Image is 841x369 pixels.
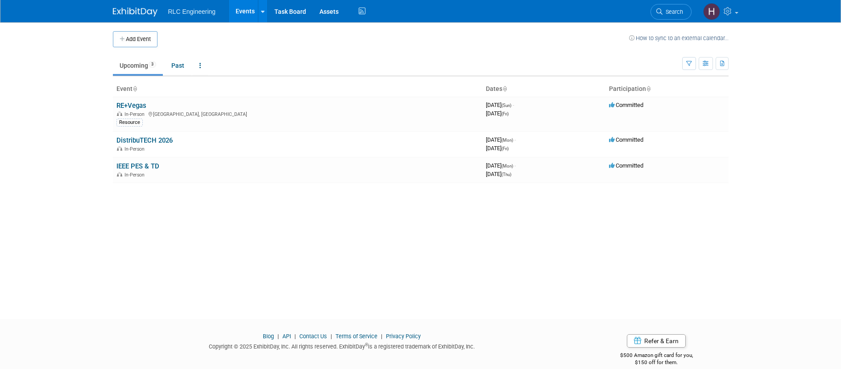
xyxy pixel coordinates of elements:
span: Committed [609,102,643,108]
a: Privacy Policy [386,333,421,340]
span: [DATE] [486,162,516,169]
img: In-Person Event [117,146,122,151]
button: Add Event [113,31,157,47]
span: RLC Engineering [168,8,216,15]
img: In-Person Event [117,172,122,176]
a: Past [165,57,191,74]
a: Sort by Start Date [502,85,507,92]
a: RE+Vegas [116,102,146,110]
a: Sort by Participation Type [646,85,650,92]
span: [DATE] [486,145,509,152]
span: (Fri) [501,111,509,116]
span: | [292,333,298,340]
th: Participation [605,82,729,97]
span: (Mon) [501,164,513,168]
a: IEEE PES & TD [116,162,159,170]
span: In-Person [124,172,147,178]
span: (Thu) [501,172,511,177]
img: ExhibitDay [113,8,157,16]
a: Blog [263,333,274,340]
span: - [514,162,516,169]
span: In-Person [124,146,147,152]
span: (Fri) [501,146,509,151]
div: [GEOGRAPHIC_DATA], [GEOGRAPHIC_DATA] [116,110,479,117]
span: 3 [149,61,156,68]
a: DistribuTECH 2026 [116,136,173,144]
div: Resource [116,119,143,127]
a: API [282,333,291,340]
a: Sort by Event Name [133,85,137,92]
span: (Mon) [501,138,513,143]
span: In-Person [124,111,147,117]
img: Haley Cadran [703,3,720,20]
div: Copyright © 2025 ExhibitDay, Inc. All rights reserved. ExhibitDay is a registered trademark of Ex... [113,340,572,351]
span: Committed [609,162,643,169]
a: Search [650,4,692,20]
span: | [275,333,281,340]
th: Dates [482,82,605,97]
a: How to sync to an external calendar... [629,35,729,41]
a: Contact Us [299,333,327,340]
span: Committed [609,136,643,143]
span: Search [663,8,683,15]
span: (Sun) [501,103,511,108]
span: | [379,333,385,340]
a: Upcoming3 [113,57,163,74]
div: $500 Amazon gift card for you, [584,346,729,366]
a: Refer & Earn [627,334,686,348]
span: [DATE] [486,171,511,177]
span: [DATE] [486,110,509,117]
span: - [513,102,514,108]
span: | [328,333,334,340]
sup: ® [365,342,368,347]
span: [DATE] [486,102,514,108]
img: In-Person Event [117,111,122,116]
div: $150 off for them. [584,359,729,366]
span: - [514,136,516,143]
a: Terms of Service [336,333,377,340]
span: [DATE] [486,136,516,143]
th: Event [113,82,482,97]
